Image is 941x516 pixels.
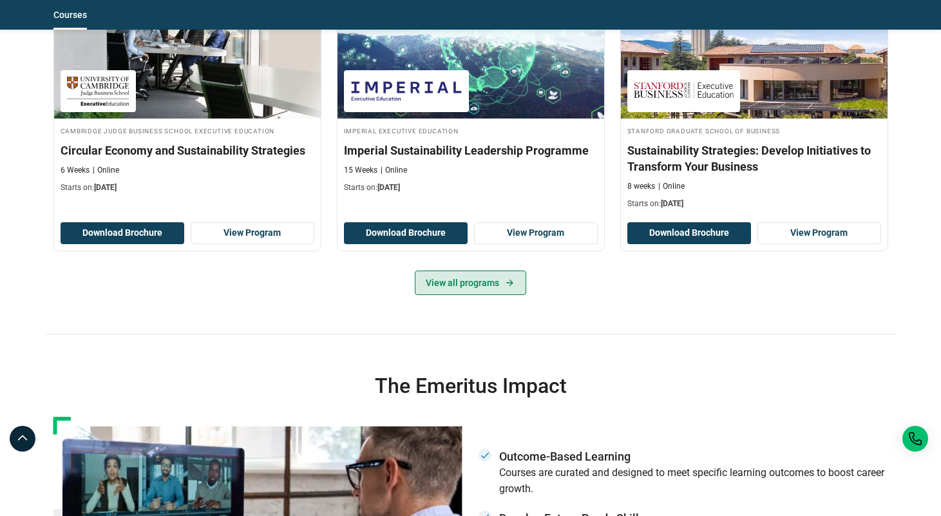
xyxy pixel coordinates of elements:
[67,77,129,106] img: Cambridge Judge Business School Executive Education
[499,464,888,497] p: Courses are curated and designed to meet specific learning outcomes to boost career growth.
[61,222,184,244] button: Download Brochure
[627,142,881,175] h3: Sustainability Strategies: Develop Initiatives to Transform Your Business
[191,222,314,244] a: View Program
[53,373,888,399] h3: The Emeritus Impact
[94,183,117,192] span: [DATE]
[61,165,90,176] p: 6 Weeks
[344,142,598,158] h3: Imperial Sustainability Leadership Programme
[658,181,685,192] p: Online
[61,182,314,193] p: Starts on:
[93,165,119,176] p: Online
[474,222,598,244] a: View Program
[344,125,598,136] h4: Imperial Executive Education
[344,222,468,244] button: Download Brochure
[627,125,881,136] h4: Stanford Graduate School of Business
[627,222,751,244] button: Download Brochure
[661,199,683,208] span: [DATE]
[757,222,881,244] a: View Program
[627,181,655,192] p: 8 weeks
[377,183,400,192] span: [DATE]
[344,165,377,176] p: 15 Weeks
[61,142,314,158] h3: Circular Economy and Sustainability Strategies
[634,77,734,106] img: Stanford Graduate School of Business
[627,198,881,209] p: Starts on:
[499,448,888,464] p: Outcome-Based Learning
[344,182,598,193] p: Starts on:
[415,271,526,295] a: View all programs
[381,165,407,176] p: Online
[61,125,314,136] h4: Cambridge Judge Business School Executive Education
[350,77,462,106] img: Imperial Executive Education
